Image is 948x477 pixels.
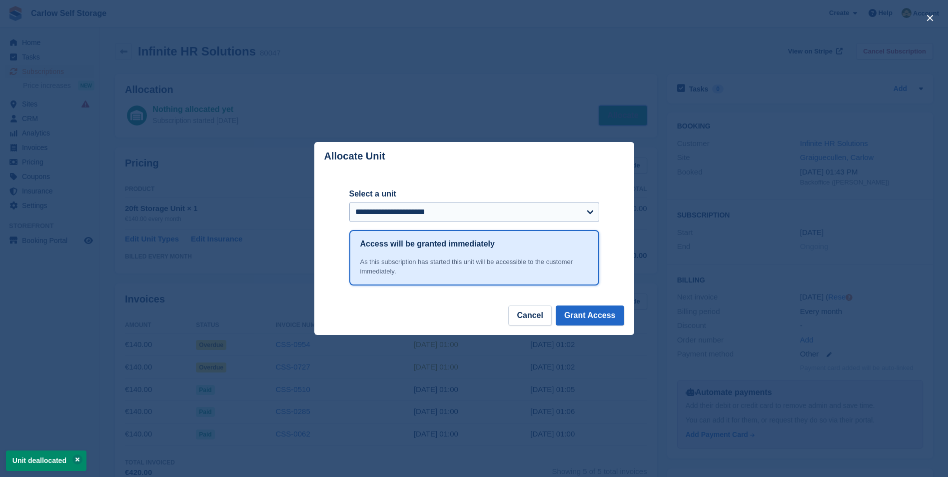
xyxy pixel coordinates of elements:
[349,188,599,200] label: Select a unit
[6,450,86,471] p: Unit deallocated
[360,257,588,276] div: As this subscription has started this unit will be accessible to the customer immediately.
[922,10,938,26] button: close
[556,305,624,325] button: Grant Access
[508,305,551,325] button: Cancel
[360,238,495,250] h1: Access will be granted immediately
[324,150,385,162] p: Allocate Unit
